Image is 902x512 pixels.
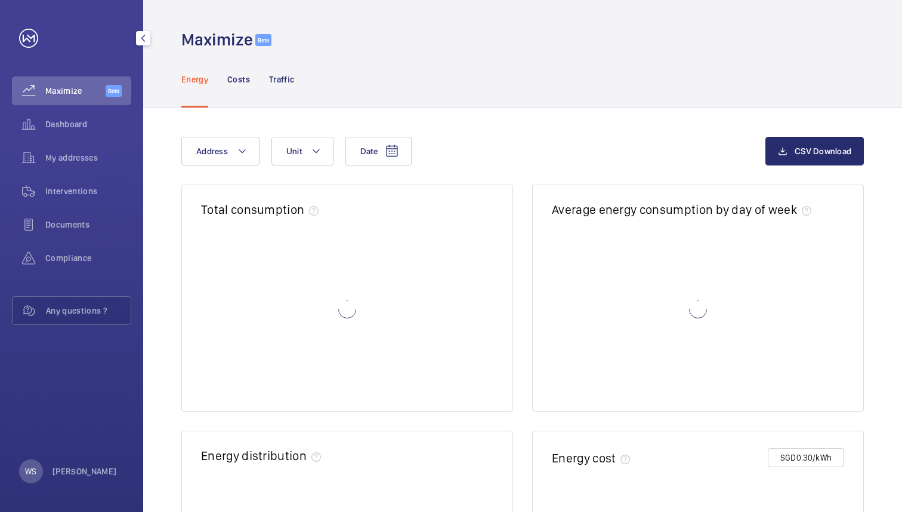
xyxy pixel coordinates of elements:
[201,448,307,463] h2: Energy distribution
[45,85,106,97] span: Maximize
[196,146,228,156] span: Address
[255,34,271,46] span: Beta
[269,73,294,85] p: Traffic
[552,202,797,217] h2: Average energy consumption by day of week
[45,252,131,264] span: Compliance
[181,29,253,51] h1: Maximize
[45,185,131,197] span: Interventions
[52,465,117,477] p: [PERSON_NAME]
[45,219,131,231] span: Documents
[552,450,616,465] h2: Energy cost
[25,465,36,477] p: WS
[45,152,131,164] span: My addresses
[227,73,250,85] p: Costs
[45,118,131,130] span: Dashboard
[768,448,844,467] button: SGD0.30/kWh
[345,137,412,165] button: Date
[765,137,864,165] button: CSV Download
[201,202,304,217] h2: Total consumption
[360,146,378,156] span: Date
[46,305,131,317] span: Any questions ?
[795,146,851,156] span: CSV Download
[106,85,122,97] span: Beta
[181,137,260,165] button: Address
[181,73,208,85] p: Energy
[271,137,333,165] button: Unit
[286,146,302,156] span: Unit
